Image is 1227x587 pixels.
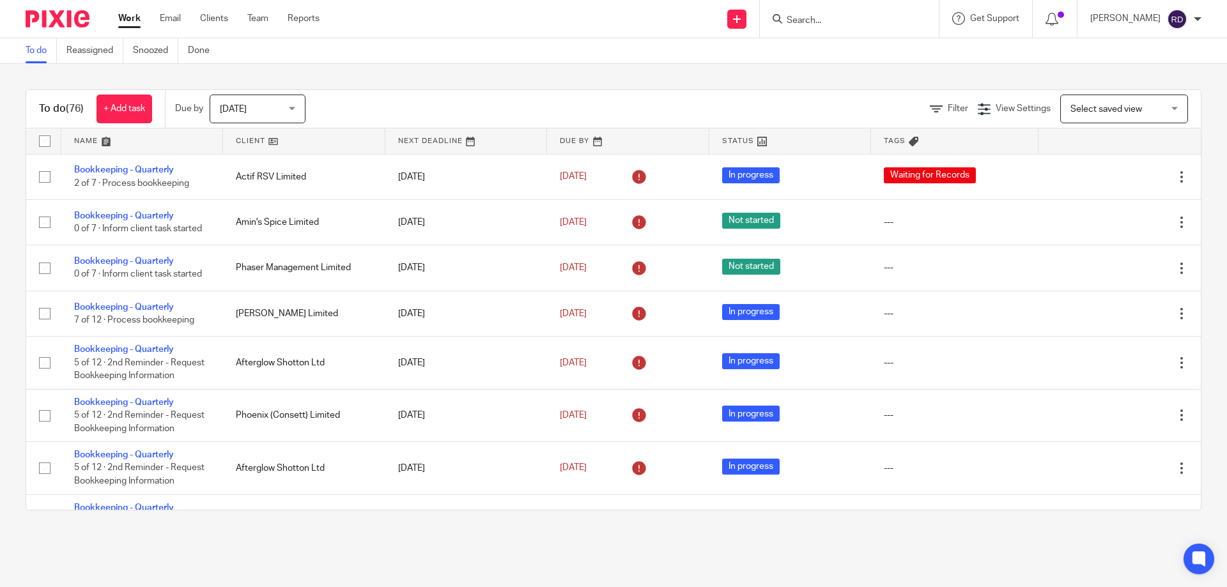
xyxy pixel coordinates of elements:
[74,179,189,188] span: 2 of 7 · Process bookkeeping
[884,167,976,183] span: Waiting for Records
[785,15,900,27] input: Search
[74,316,194,324] span: 7 of 12 · Process bookkeeping
[560,172,587,181] span: [DATE]
[560,309,587,318] span: [DATE]
[223,337,385,389] td: Afterglow Shotton Ltd
[223,291,385,336] td: [PERSON_NAME] Limited
[948,104,968,113] span: Filter
[66,38,123,63] a: Reassigned
[74,411,204,433] span: 5 of 12 · 2nd Reminder - Request Bookkeeping Information
[884,137,906,144] span: Tags
[26,10,89,27] img: Pixie
[133,38,178,63] a: Snoozed
[996,104,1051,113] span: View Settings
[223,199,385,245] td: Amin's Spice Limited
[26,38,57,63] a: To do
[722,459,780,475] span: In progress
[223,442,385,494] td: Afterglow Shotton Ltd
[223,494,385,547] td: Phoenix (Consett) Limited
[288,12,320,25] a: Reports
[223,245,385,291] td: Phaser Management Limited
[722,213,780,229] span: Not started
[39,102,84,116] h1: To do
[74,398,174,407] a: Bookkeeping - Quarterly
[74,224,202,233] span: 0 of 7 · Inform client task started
[74,303,174,312] a: Bookkeeping - Quarterly
[74,503,174,512] a: Bookkeeping - Quarterly
[385,442,547,494] td: [DATE]
[722,406,780,422] span: In progress
[74,450,174,459] a: Bookkeeping - Quarterly
[220,105,247,114] span: [DATE]
[385,494,547,547] td: [DATE]
[1090,12,1161,25] p: [PERSON_NAME]
[188,38,219,63] a: Done
[884,216,1026,229] div: ---
[560,218,587,227] span: [DATE]
[385,199,547,245] td: [DATE]
[160,12,181,25] a: Email
[385,337,547,389] td: [DATE]
[722,259,780,275] span: Not started
[560,411,587,420] span: [DATE]
[560,263,587,272] span: [DATE]
[118,12,141,25] a: Work
[722,353,780,369] span: In progress
[175,102,203,115] p: Due by
[722,167,780,183] span: In progress
[884,409,1026,422] div: ---
[884,307,1026,320] div: ---
[1167,9,1187,29] img: svg%3E
[223,154,385,199] td: Actif RSV Limited
[385,245,547,291] td: [DATE]
[560,464,587,473] span: [DATE]
[200,12,228,25] a: Clients
[1070,105,1142,114] span: Select saved view
[385,389,547,441] td: [DATE]
[884,356,1026,369] div: ---
[74,270,202,279] span: 0 of 7 · Inform client task started
[560,358,587,367] span: [DATE]
[74,165,174,174] a: Bookkeeping - Quarterly
[884,462,1026,475] div: ---
[385,291,547,336] td: [DATE]
[722,304,780,320] span: In progress
[884,261,1026,274] div: ---
[385,154,547,199] td: [DATE]
[74,464,204,486] span: 5 of 12 · 2nd Reminder - Request Bookkeeping Information
[223,389,385,441] td: Phoenix (Consett) Limited
[74,257,174,266] a: Bookkeeping - Quarterly
[970,14,1019,23] span: Get Support
[96,95,152,123] a: + Add task
[74,345,174,354] a: Bookkeeping - Quarterly
[74,358,204,381] span: 5 of 12 · 2nd Reminder - Request Bookkeeping Information
[247,12,268,25] a: Team
[74,211,174,220] a: Bookkeeping - Quarterly
[66,103,84,114] span: (76)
